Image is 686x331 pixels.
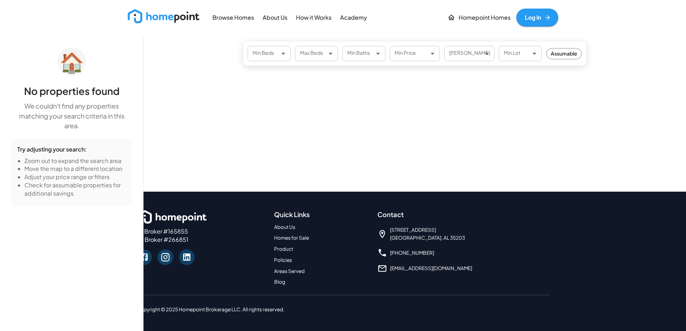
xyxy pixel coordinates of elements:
[340,14,367,22] p: Academy
[445,9,513,27] a: Homepoint Homes
[210,9,257,25] a: Browse Homes
[296,14,332,22] p: How it Works
[24,157,126,165] li: Zoom out to expand the search area
[516,9,558,27] a: Log In
[337,9,370,25] a: Academy
[24,173,126,181] li: Adjust your price range or filters
[60,50,84,73] h3: 🏠
[263,14,287,22] p: About Us
[128,9,199,23] img: new_logo_light.png
[293,9,334,25] a: How it Works
[24,181,126,198] li: Check for assumable properties for additional savings
[212,14,254,22] p: Browse Homes
[11,101,132,130] p: We couldn't find any properties matching your search criteria in this area.
[459,14,511,22] p: Homepoint Homes
[17,145,126,154] h6: Try adjusting your search:
[546,48,582,59] div: Assumable
[24,165,126,173] li: Move the map to a different location
[547,50,581,57] span: Assumable
[260,9,290,25] a: About Us
[11,85,132,98] h5: No properties found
